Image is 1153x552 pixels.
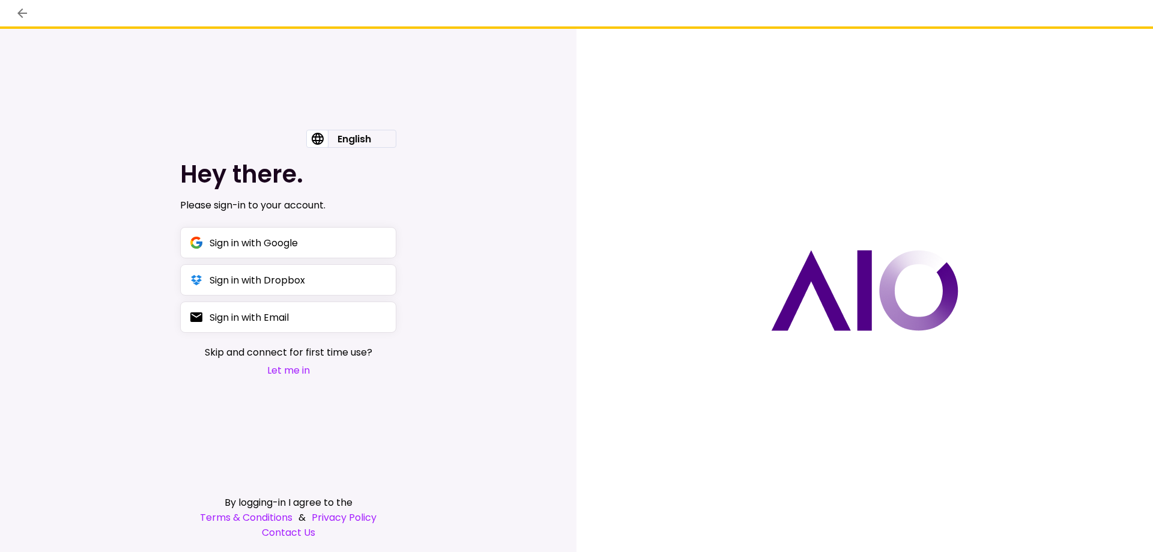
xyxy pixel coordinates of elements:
[200,510,292,525] a: Terms & Conditions
[180,264,396,296] button: Sign in with Dropbox
[210,310,289,325] div: Sign in with Email
[312,510,377,525] a: Privacy Policy
[180,227,396,258] button: Sign in with Google
[210,273,305,288] div: Sign in with Dropbox
[180,495,396,510] div: By logging-in I agree to the
[180,510,396,525] div: &
[180,302,396,333] button: Sign in with Email
[210,235,298,250] div: Sign in with Google
[180,160,396,189] h1: Hey there.
[328,130,381,147] div: English
[205,345,372,360] span: Skip and connect for first time use?
[180,525,396,540] a: Contact Us
[771,250,958,331] img: AIO logo
[12,3,32,23] button: back
[180,198,396,213] div: Please sign-in to your account.
[205,363,372,378] button: Let me in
